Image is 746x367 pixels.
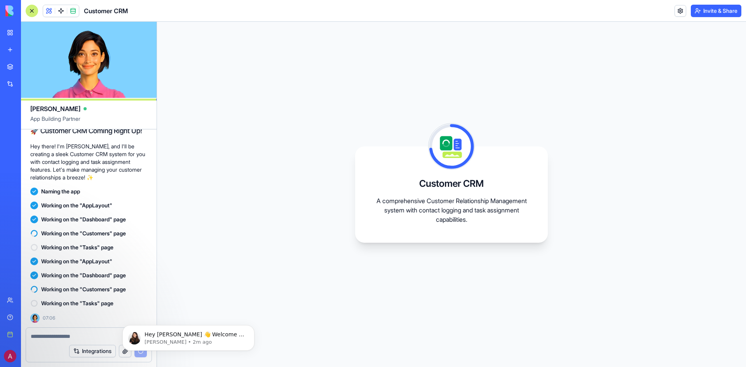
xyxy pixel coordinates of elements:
[374,196,529,224] p: A comprehensive Customer Relationship Management system with contact logging and task assignment ...
[41,230,126,237] span: Working on the "Customers" page
[30,125,147,136] h1: 🚀 Customer CRM Coming Right Up!
[84,6,128,16] h1: Customer CRM
[5,5,54,16] img: logo
[41,299,113,307] span: Working on the "Tasks" page
[111,309,266,363] iframe: Intercom notifications message
[30,313,40,323] img: Ella_00000_wcx2te.png
[41,244,113,251] span: Working on the "Tasks" page
[43,315,55,321] span: 07:06
[4,350,16,362] img: ACg8ocIB_H9Pat5nKUpEJEPYsDq4_u3O5Pko8YGHgcPV6y0tPd9T4g=s96-c
[41,257,112,265] span: Working on the "AppLayout"
[41,216,126,223] span: Working on the "Dashboard" page
[30,115,147,129] span: App Building Partner
[69,345,116,357] button: Integrations
[691,5,741,17] button: Invite & Share
[41,271,126,279] span: Working on the "Dashboard" page
[419,177,484,190] h3: Customer CRM
[41,188,80,195] span: Naming the app
[30,143,147,181] p: Hey there! I'm [PERSON_NAME], and I'll be creating a sleek Customer CRM system for you with conta...
[41,202,112,209] span: Working on the "AppLayout"
[41,285,126,293] span: Working on the "Customers" page
[30,104,80,113] span: [PERSON_NAME]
